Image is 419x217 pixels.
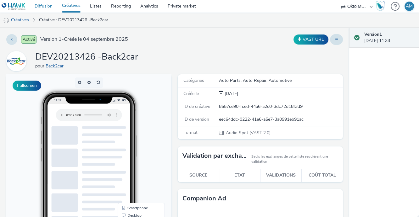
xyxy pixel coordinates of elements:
[183,91,199,97] span: Créée le
[121,132,142,135] span: Smartphone
[219,169,260,182] th: Etat
[223,91,238,97] div: Création 04 septembre 2025, 11:33
[293,34,328,45] button: VAST URL
[121,147,136,151] span: QR Code
[13,81,41,91] button: Fullscreen
[376,1,388,11] a: Hawk Academy
[223,91,238,97] span: [DATE]
[183,103,210,109] span: ID de créative
[292,34,330,45] div: Dupliquer la créative en un VAST URL
[2,3,26,10] img: undefined Logo
[251,154,338,165] small: Seuls les exchanges de cette liste requièrent une validation
[113,137,157,145] li: Desktop
[364,31,382,37] strong: Version 1
[6,58,29,64] a: Back2car
[121,139,135,143] span: Desktop
[225,130,271,136] span: Audio Spot (VAST 2.0)
[183,130,198,135] span: Format
[48,24,55,28] span: 11:33
[260,169,302,182] th: Validations
[36,13,111,28] a: Créative : DEV20213426 -Back2car
[183,116,209,122] span: ID de version
[406,2,413,11] div: AM
[46,63,66,69] a: Back2car
[183,77,204,83] span: Catégories
[40,36,128,43] span: Version 1 - Créée le 04 septembre 2025
[219,103,342,110] div: 8557ce90-fced-44a6-a2c0-3dc72d18f3d9
[3,17,9,24] img: audio
[178,169,219,182] th: Source
[219,116,342,123] div: eec64ddc-0222-41e6-a5e7-3a0991eb91ac
[35,63,46,69] span: pour
[113,130,157,137] li: Smartphone
[182,194,226,203] h3: Companion Ad
[182,151,248,161] h3: Validation par exchange
[21,35,36,44] span: Activé
[219,77,342,84] div: Auto Parts, Auto Repair, Automotive
[364,31,414,44] div: [DATE] 11:33
[7,52,25,70] img: Back2car
[113,145,157,152] li: QR Code
[376,1,385,11] img: Hawk Academy
[35,51,138,63] h1: DEV20213426 -Back2car
[302,169,343,182] th: Coût total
